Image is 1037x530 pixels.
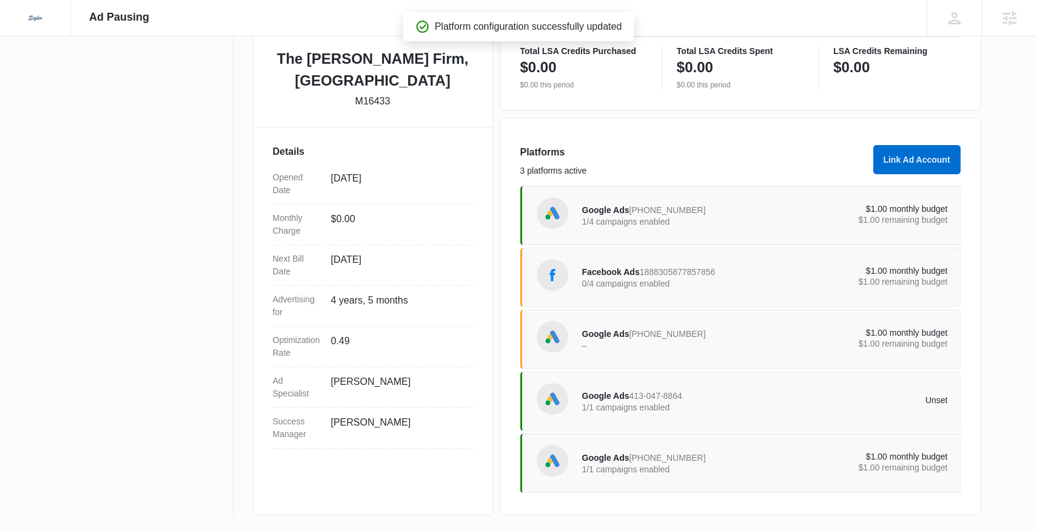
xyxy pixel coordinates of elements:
[520,433,961,493] a: Google AdsGoogle Ads[PHONE_NUMBER]1/1 campaigns enabled$1.00 monthly budget$1.00 remaining budget
[273,144,473,159] h3: Details
[629,453,706,463] span: [PHONE_NUMBER]
[520,248,961,307] a: Facebook AdsFacebook Ads18883058778578560/4 campaigns enabled$1.00 monthly budget$1.00 remaining ...
[582,329,629,339] span: Google Ads
[331,415,463,441] dd: [PERSON_NAME]
[273,48,473,92] h2: The [PERSON_NAME] Firm, [GEOGRAPHIC_DATA]
[873,145,961,174] button: Link Ad Account
[765,277,948,286] p: $1.00 remaining budget
[273,205,473,245] div: Monthly Charge$0.00
[273,171,321,197] dt: Opened Date
[331,293,463,319] dd: 4 years, 5 months
[89,11,149,24] span: Ad Pausing
[273,408,473,449] div: Success Manager[PERSON_NAME]
[331,253,463,278] dd: [DATE]
[331,334,463,359] dd: 0.49
[582,453,629,463] span: Google Ads
[520,47,647,55] p: Total LSA Credits Purchased
[582,205,629,215] span: Google Ads
[543,390,562,408] img: Google Ads
[543,452,562,470] img: Google Ads
[543,204,562,222] img: Google Ads
[677,58,713,77] p: $0.00
[543,328,562,346] img: Google Ads
[677,47,804,55] p: Total LSA Credits Spent
[582,267,640,277] span: Facebook Ads
[273,164,473,205] div: Opened Date[DATE]
[833,47,960,55] p: LSA Credits Remaining
[273,293,321,319] dt: Advertising for
[833,58,870,77] p: $0.00
[435,19,622,34] p: Platform configuration successfully updated
[24,7,46,29] img: Sigler Corporate
[765,396,948,404] p: Unset
[273,212,321,237] dt: Monthly Charge
[582,465,765,474] p: 1/1 campaigns enabled
[677,80,804,90] p: $0.00 this period
[273,253,321,278] dt: Next Bill Date
[765,339,948,348] p: $1.00 remaining budget
[273,375,321,400] dt: Ad Specialist
[629,391,682,401] span: 413-047-8864
[582,391,629,401] span: Google Ads
[273,327,473,367] div: Optimization Rate0.49
[640,267,716,277] span: 1888305877857856
[765,463,948,472] p: $1.00 remaining budget
[520,145,866,160] h3: Platforms
[273,415,321,441] dt: Success Manager
[765,267,948,275] p: $1.00 monthly budget
[765,205,948,213] p: $1.00 monthly budget
[355,94,391,109] p: M16433
[273,334,321,359] dt: Optimization Rate
[331,212,463,237] dd: $0.00
[629,205,706,215] span: [PHONE_NUMBER]
[520,186,961,245] a: Google AdsGoogle Ads[PHONE_NUMBER]1/4 campaigns enabled$1.00 monthly budget$1.00 remaining budget
[582,341,765,350] p: –
[582,279,765,288] p: 0/4 campaigns enabled
[543,266,562,284] img: Facebook Ads
[765,328,948,337] p: $1.00 monthly budget
[273,245,473,286] div: Next Bill Date[DATE]
[331,171,463,197] dd: [DATE]
[520,372,961,431] a: Google AdsGoogle Ads413-047-88641/1 campaigns enabledUnset
[520,80,647,90] p: $0.00 this period
[765,452,948,461] p: $1.00 monthly budget
[582,217,765,226] p: 1/4 campaigns enabled
[765,216,948,224] p: $1.00 remaining budget
[331,375,463,400] dd: [PERSON_NAME]
[273,286,473,327] div: Advertising for4 years, 5 months
[582,403,765,412] p: 1/1 campaigns enabled
[273,367,473,408] div: Ad Specialist[PERSON_NAME]
[520,58,557,77] p: $0.00
[520,310,961,369] a: Google AdsGoogle Ads[PHONE_NUMBER]–$1.00 monthly budget$1.00 remaining budget
[520,165,866,177] p: 3 platforms active
[629,329,706,339] span: [PHONE_NUMBER]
